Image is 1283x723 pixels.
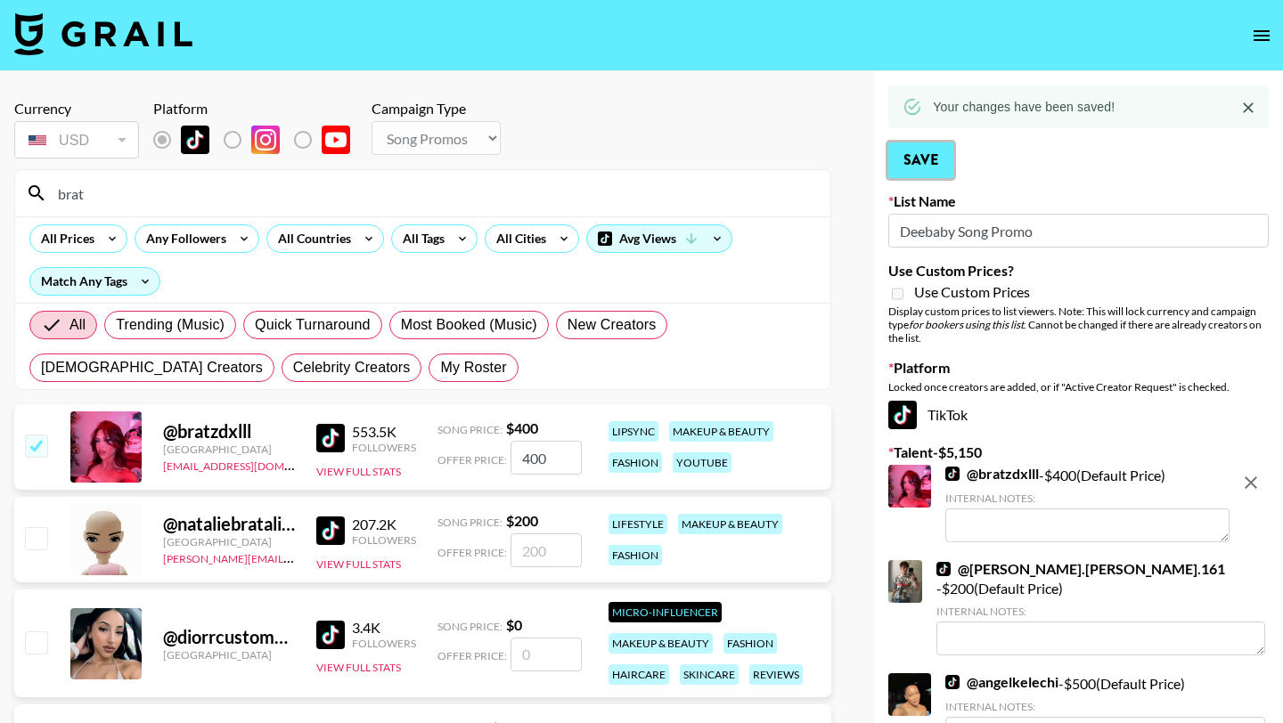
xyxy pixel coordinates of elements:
strong: $ 200 [506,512,538,529]
span: Offer Price: [437,649,507,662]
input: 400 [511,441,582,475]
div: All Prices [30,225,98,252]
button: View Full Stats [316,557,401,571]
div: youtube [673,452,731,473]
div: Your changes have been saved! [933,91,1115,123]
div: All Countries [267,225,355,252]
div: haircare [609,664,669,685]
div: @ nataliebratalie0 [163,513,295,535]
div: fashion [609,452,662,473]
span: [DEMOGRAPHIC_DATA] Creators [41,357,263,378]
span: Offer Price: [437,453,507,467]
div: - $ 200 (Default Price) [936,560,1265,655]
div: skincare [680,664,739,685]
div: 553.5K [352,423,416,441]
div: TikTok [888,401,1269,429]
div: 3.4K [352,619,416,637]
a: @angelkelechi [945,673,1058,691]
div: lipsync [609,421,658,442]
label: Use Custom Prices? [888,262,1269,280]
div: lifestyle [609,514,667,534]
div: makeup & beauty [609,633,713,654]
a: @bratzdxlll [945,465,1039,483]
div: Any Followers [135,225,230,252]
div: Avg Views [587,225,731,252]
em: for bookers using this list [909,318,1024,331]
img: Grail Talent [14,12,192,55]
span: Trending (Music) [116,314,225,336]
span: Song Price: [437,516,503,529]
img: TikTok [888,401,917,429]
div: Locked once creators are added, or if "Active Creator Request" is checked. [888,380,1269,394]
div: reviews [749,664,803,685]
input: 0 [511,638,582,671]
span: Song Price: [437,423,503,436]
img: TikTok [316,621,345,649]
span: All [69,314,86,336]
button: Save [888,142,953,178]
div: fashion [723,633,777,654]
img: TikTok [945,467,960,481]
div: USD [18,125,135,156]
div: Campaign Type [372,100,501,118]
label: Talent - $ 5,150 [888,443,1269,461]
strong: $ 0 [506,616,522,633]
button: View Full Stats [316,661,401,674]
div: Followers [352,533,416,547]
img: TikTok [181,126,209,154]
button: View Full Stats [316,465,401,478]
span: New Creators [568,314,657,336]
div: - $ 400 (Default Price) [945,465,1230,542]
img: TikTok [936,562,951,576]
a: @[PERSON_NAME].[PERSON_NAME].161 [936,560,1225,578]
span: Offer Price: [437,546,507,559]
div: Display custom prices to list viewers. Note: This will lock currency and campaign type . Cannot b... [888,305,1269,345]
span: Celebrity Creators [293,357,411,378]
div: fashion [609,545,662,565]
img: YouTube [322,126,350,154]
img: TikTok [945,675,960,689]
span: Quick Turnaround [255,314,371,336]
span: Use Custom Prices [914,283,1030,301]
div: Internal Notes: [936,605,1265,618]
span: Song Price: [437,620,503,633]
div: Remove selected talent to change platforms [153,121,364,158]
button: remove [1233,465,1269,500]
div: Followers [352,441,416,454]
input: Search by User Name [47,179,820,207]
div: Followers [352,637,416,650]
strong: $ 400 [506,419,538,436]
div: makeup & beauty [669,421,773,442]
button: Close [1235,94,1262,121]
div: All Cities [486,225,550,252]
img: TikTok [316,424,345,452]
div: Internal Notes: [945,700,1265,713]
div: Micro-Influencer [609,602,722,622]
label: List Name [888,192,1269,210]
img: TikTok [316,516,345,545]
div: Remove selected talent to change your currency [14,118,139,162]
div: Platform [153,100,364,118]
div: Currency [14,100,139,118]
div: [GEOGRAPHIC_DATA] [163,535,295,548]
a: [PERSON_NAME][EMAIL_ADDRESS][PERSON_NAME][DOMAIN_NAME] [163,548,511,565]
div: All Tags [392,225,448,252]
label: Platform [888,359,1269,377]
div: Internal Notes: [945,491,1230,505]
div: 207.2K [352,516,416,533]
div: [GEOGRAPHIC_DATA] [163,648,295,662]
span: Most Booked (Music) [401,314,537,336]
div: makeup & beauty [678,514,782,534]
div: Match Any Tags [30,268,159,295]
span: My Roster [440,357,506,378]
a: [EMAIL_ADDRESS][DOMAIN_NAME] [163,456,342,473]
div: @ bratzdxlll [163,420,295,443]
div: [GEOGRAPHIC_DATA] [163,443,295,456]
input: 200 [511,533,582,567]
button: open drawer [1244,18,1279,53]
div: @ diorrcustomgifts [163,626,295,648]
img: Instagram [251,126,280,154]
